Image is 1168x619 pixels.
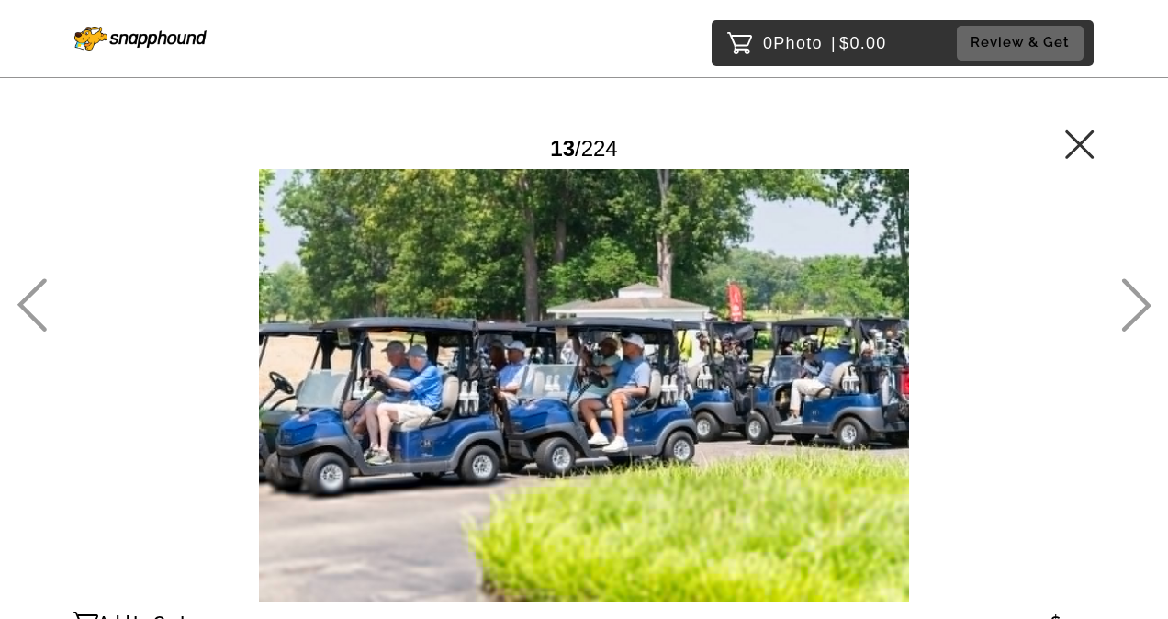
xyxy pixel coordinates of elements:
span: | [831,34,837,52]
a: Review & Get [957,26,1089,60]
span: 224 [581,136,618,161]
button: Review & Get [957,26,1084,60]
img: Snapphound Logo [74,27,207,51]
div: / [550,129,617,168]
p: 0 $0.00 [763,28,887,58]
span: 13 [550,136,575,161]
span: Photo [773,28,823,58]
